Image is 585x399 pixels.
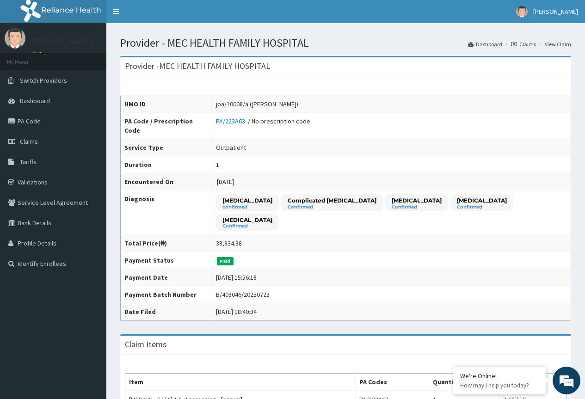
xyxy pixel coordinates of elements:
img: User Image [5,28,25,49]
a: Claims [511,40,536,48]
div: 38,834.38 [216,239,242,248]
th: Diagnosis [121,190,212,235]
th: Payment Status [121,252,212,269]
h3: Claim Items [125,340,166,349]
a: Dashboard [468,40,502,48]
span: We're online! [54,117,128,210]
th: Encountered On [121,173,212,190]
span: Dashboard [20,97,50,105]
th: Payment Batch Number [121,286,212,303]
p: [MEDICAL_DATA] [392,196,442,204]
div: Chat with us now [48,52,155,64]
small: Confirmed [222,224,272,228]
textarea: Type your message and hit 'Enter' [5,252,176,285]
h3: Provider - MEC HEALTH FAMILY HOSPITAL [125,62,270,70]
div: Minimize live chat window [152,5,174,27]
img: d_794563401_company_1708531726252_794563401 [17,46,37,69]
th: Duration [121,156,212,173]
p: [MEDICAL_DATA] [222,216,272,224]
th: Date Filed [121,303,212,320]
p: [MEDICAL_DATA] [457,196,507,204]
h1: Provider - MEC HEALTH FAMILY HOSPITAL [120,37,571,49]
small: Confirmed [392,205,442,209]
span: Paid [217,257,234,265]
div: / No prescription code [216,117,310,126]
small: Confirmed [457,205,507,209]
div: [DATE] 18:40:34 [216,307,257,316]
a: Online [32,50,55,57]
div: We're Online! [460,372,539,380]
div: [DATE] 15:56:18 [216,273,257,282]
span: [PERSON_NAME] [533,7,578,16]
a: View Claim [545,40,571,48]
img: User Image [516,6,528,18]
th: HMO ID [121,96,212,113]
th: Service Type [121,139,212,156]
span: [DATE] [217,178,234,186]
th: PA Codes [355,374,429,391]
p: How may I help you today? [460,381,539,389]
span: Switch Providers [20,76,67,85]
p: [MEDICAL_DATA] [222,196,272,204]
th: Payment Date [121,269,212,286]
div: B/403046/20250723 [216,290,270,299]
span: Tariffs [20,158,37,166]
small: Confirmed [288,205,376,209]
a: PA/223A63 [216,117,248,125]
span: Claims [20,137,38,146]
div: Outpatient [216,143,246,152]
th: Total Price(₦) [121,235,212,252]
small: confirmed [222,205,272,209]
p: [PERSON_NAME] [32,37,93,46]
th: Quantity [429,374,499,391]
th: PA Code / Prescription Code [121,113,212,139]
div: joa/10008/a ([PERSON_NAME]) [216,99,298,109]
p: Complicated [MEDICAL_DATA] [288,196,376,204]
th: Item [125,374,356,391]
div: 1 [216,160,219,169]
